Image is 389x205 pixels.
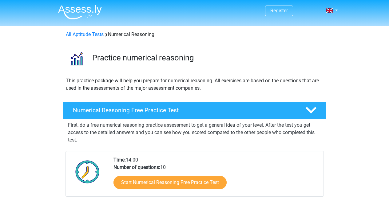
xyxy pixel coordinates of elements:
[58,5,102,19] img: Assessly
[61,102,329,119] a: Numerical Reasoning Free Practice Test
[113,164,160,170] b: Number of questions:
[63,31,326,38] div: Numerical Reasoning
[109,156,323,196] div: 14:00 10
[68,121,321,144] p: First, do a free numerical reasoning practice assessment to get a general idea of your level. Aft...
[63,46,89,72] img: numerical reasoning
[92,53,321,63] h3: Practice numerical reasoning
[270,8,288,14] a: Register
[66,77,324,92] p: This practice package will help you prepare for numerical reasoning. All exercises are based on t...
[113,157,126,163] b: Time:
[73,107,296,114] h4: Numerical Reasoning Free Practice Test
[66,31,104,37] a: All Aptitude Tests
[113,176,227,189] a: Start Numerical Reasoning Free Practice Test
[72,156,103,187] img: Clock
